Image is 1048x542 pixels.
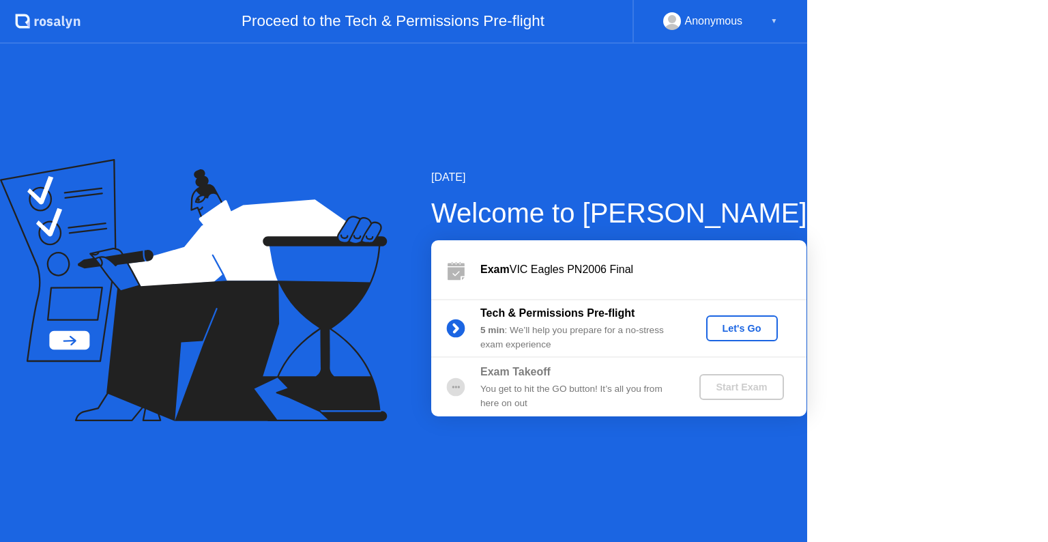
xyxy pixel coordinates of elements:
[480,307,635,319] b: Tech & Permissions Pre-flight
[770,12,777,30] div: ▼
[480,324,677,352] div: : We’ll help you prepare for a no-stress exam experience
[480,261,806,278] div: VIC Eagles PN2006 Final
[431,169,807,186] div: [DATE]
[699,374,783,400] button: Start Exam
[706,315,778,341] button: Let's Go
[480,366,551,377] b: Exam Takeoff
[480,325,505,335] b: 5 min
[685,12,743,30] div: Anonymous
[480,382,677,410] div: You get to hit the GO button! It’s all you from here on out
[712,323,772,334] div: Let's Go
[705,382,778,393] div: Start Exam
[480,263,510,275] b: Exam
[431,192,807,233] div: Welcome to [PERSON_NAME]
